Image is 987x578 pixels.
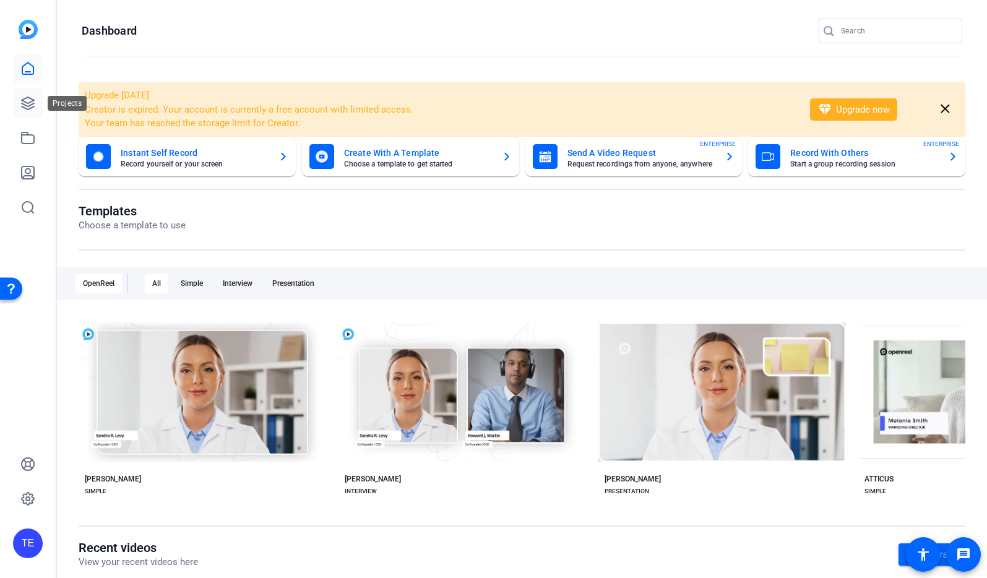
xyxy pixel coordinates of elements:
[605,474,661,484] div: [PERSON_NAME]
[567,160,715,168] mat-card-subtitle: Request recordings from anyone, anywhere
[82,24,137,38] h1: Dashboard
[937,101,953,117] mat-icon: close
[817,102,832,117] mat-icon: diamond
[145,274,168,293] div: All
[344,145,492,160] mat-card-title: Create With A Template
[85,116,794,131] li: Your team has reached the storage limit for Creator.
[85,474,141,484] div: [PERSON_NAME]
[748,137,965,176] button: Record With OthersStart a group recording sessionENTERPRISE
[567,145,715,160] mat-card-title: Send A Video Request
[48,96,87,111] div: Projects
[790,160,938,168] mat-card-subtitle: Start a group recording session
[923,139,959,149] span: ENTERPRISE
[215,274,260,293] div: Interview
[79,204,186,218] h1: Templates
[121,145,269,160] mat-card-title: Instant Self Record
[265,274,322,293] div: Presentation
[345,474,401,484] div: [PERSON_NAME]
[121,160,269,168] mat-card-subtitle: Record yourself or your screen
[13,528,43,558] div: TE
[899,543,965,566] a: Go to library
[79,137,296,176] button: Instant Self RecordRecord yourself or your screen
[700,139,736,149] span: ENTERPRISE
[344,160,492,168] mat-card-subtitle: Choose a template to get started
[790,145,938,160] mat-card-title: Record With Others
[79,218,186,233] p: Choose a template to use
[345,486,377,496] div: INTERVIEW
[916,547,931,562] mat-icon: accessibility
[75,274,122,293] div: OpenReel
[79,540,198,555] h1: Recent videos
[173,274,210,293] div: Simple
[864,474,894,484] div: ATTICUS
[605,486,649,496] div: PRESENTATION
[302,137,519,176] button: Create With A TemplateChoose a template to get started
[85,90,149,101] span: Upgrade [DATE]
[810,98,897,121] button: Upgrade now
[79,555,198,569] p: View your recent videos here
[85,103,794,117] li: Creator is expired. Your account is currently a free account with limited access.
[19,20,38,39] img: blue-gradient.svg
[864,486,886,496] div: SIMPLE
[841,24,952,38] input: Search
[956,547,971,562] mat-icon: message
[85,486,106,496] div: SIMPLE
[525,137,743,176] button: Send A Video RequestRequest recordings from anyone, anywhereENTERPRISE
